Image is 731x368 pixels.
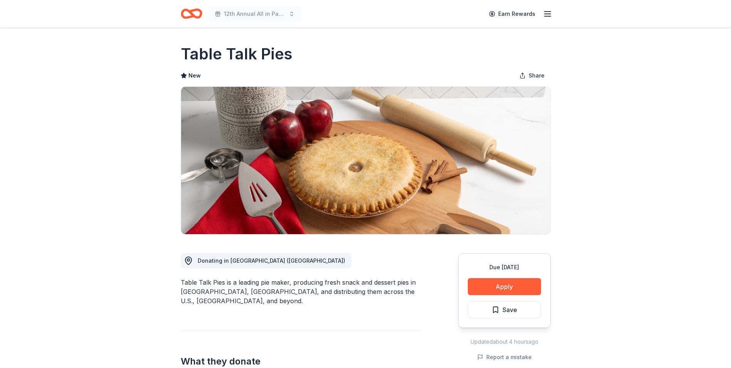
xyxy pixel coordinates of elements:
span: Donating in [GEOGRAPHIC_DATA] ([GEOGRAPHIC_DATA]) [198,257,345,264]
a: Earn Rewards [484,7,540,21]
div: Updated about 4 hours ago [458,337,551,346]
h2: What they donate [181,355,421,368]
button: Report a mistake [477,353,532,362]
h1: Table Talk Pies [181,43,292,65]
button: 12th Annual All in Paddle Raffle [208,6,301,22]
div: Table Talk Pies is a leading pie maker, producing fresh snack and dessert pies in [GEOGRAPHIC_DAT... [181,278,421,306]
img: Image for Table Talk Pies [181,87,550,234]
span: 12th Annual All in Paddle Raffle [224,9,286,19]
button: Save [468,301,541,318]
span: Save [502,305,517,315]
button: Share [513,68,551,83]
button: Apply [468,278,541,295]
a: Home [181,5,202,23]
span: Share [529,71,544,80]
span: New [188,71,201,80]
div: Due [DATE] [468,263,541,272]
